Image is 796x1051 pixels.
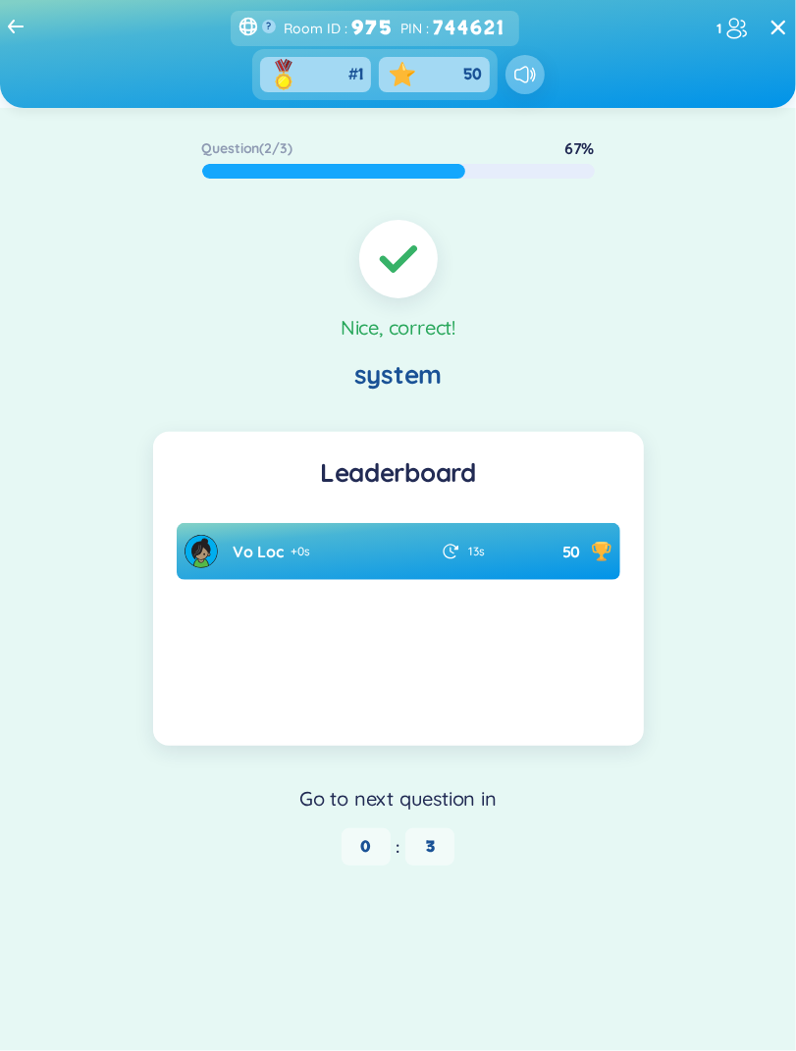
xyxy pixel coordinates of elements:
[348,64,363,85] div: #
[463,64,482,85] span: 50
[400,18,422,39] span: PIN
[358,64,363,85] span: 1
[185,535,218,568] img: avatar
[341,314,455,342] div: Nice, correct!
[177,455,620,491] h5: Leaderboard
[284,13,393,43] div: :
[234,541,284,562] div: Vo Loc
[20,785,776,813] div: Go to next question in
[433,13,511,43] div: 744621
[284,18,341,39] span: Room ID
[292,544,311,558] span: + 0 s
[354,357,442,393] div: system
[342,828,391,866] span: 0
[564,137,595,159] div: 67 %
[716,18,721,39] strong: 1
[400,13,511,43] div: :
[351,13,393,43] strong: 975
[202,138,292,158] h6: Question ( 2 / 3 )
[405,828,454,866] span: 3
[20,828,776,866] div: :
[468,544,485,559] span: 13 s
[262,20,276,33] button: ?
[562,542,581,561] span: 50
